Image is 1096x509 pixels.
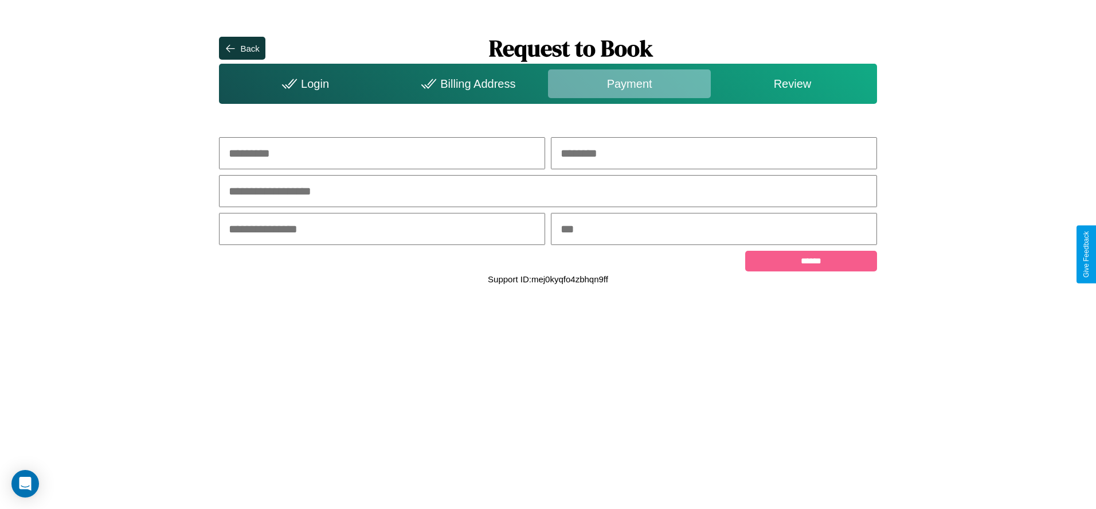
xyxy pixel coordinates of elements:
button: Back [219,37,265,60]
div: Payment [548,69,711,98]
div: Back [240,44,259,53]
h1: Request to Book [265,33,877,64]
div: Give Feedback [1082,231,1090,278]
div: Billing Address [385,69,548,98]
div: Open Intercom Messenger [11,470,39,498]
div: Login [222,69,385,98]
p: Support ID: mej0kyqfo4zbhqn9ff [488,271,608,287]
div: Review [711,69,874,98]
